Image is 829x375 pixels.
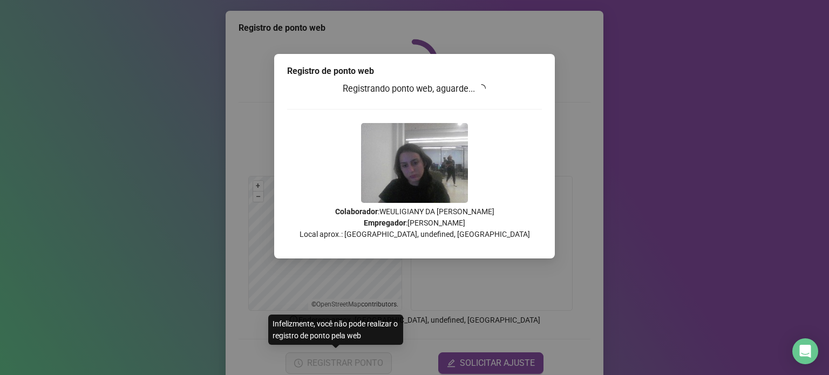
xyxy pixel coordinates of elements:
div: Registro de ponto web [287,65,542,78]
div: Infelizmente, você não pode realizar o registro de ponto pela web [268,315,403,345]
span: loading [477,83,487,93]
strong: Empregador [364,219,406,227]
img: 9k= [361,123,468,203]
strong: Colaborador [335,207,378,216]
p: : WEULIGIANY DA [PERSON_NAME] : [PERSON_NAME] Local aprox.: [GEOGRAPHIC_DATA], undefined, [GEOGRA... [287,206,542,240]
div: Open Intercom Messenger [792,338,818,364]
h3: Registrando ponto web, aguarde... [287,82,542,96]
